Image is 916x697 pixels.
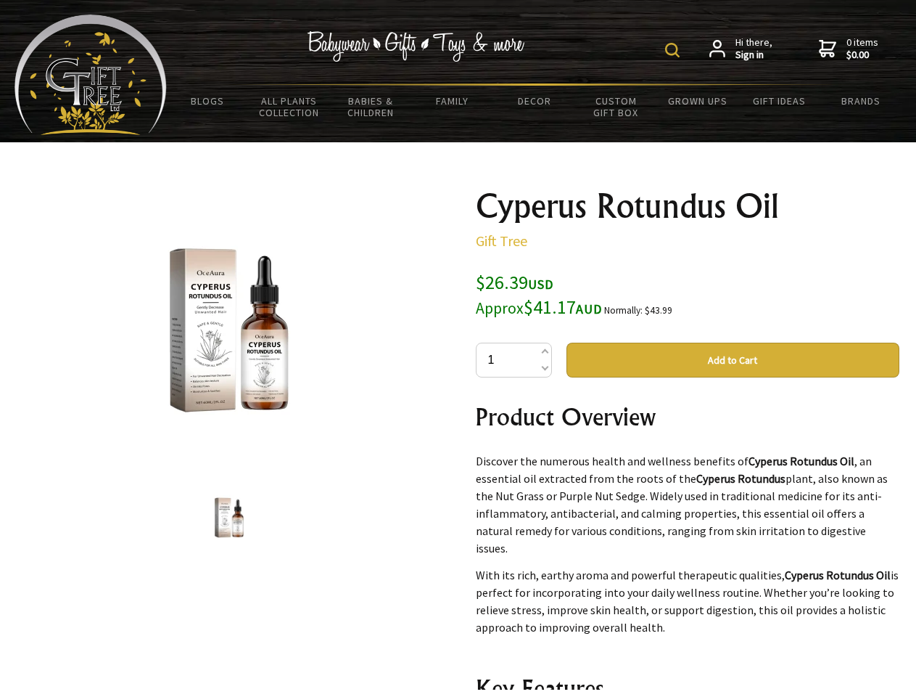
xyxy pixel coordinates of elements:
[493,86,575,116] a: Decor
[249,86,331,128] a: All Plants Collection
[738,86,820,116] a: Gift Ideas
[735,36,772,62] span: Hi there,
[696,471,785,486] strong: Cyperus Rotundus
[528,276,553,293] span: USD
[846,49,878,62] strong: $0.00
[748,454,854,468] strong: Cyperus Rotundus Oil
[709,36,772,62] a: Hi there,Sign in
[785,568,891,582] strong: Cyperus Rotundus Oil
[846,36,878,62] span: 0 items
[576,301,602,317] span: AUD
[308,31,525,62] img: Babywear - Gifts - Toys & more
[15,15,167,135] img: Babyware - Gifts - Toys and more...
[202,490,257,545] img: Cyperus Rotundus Oil
[575,86,657,128] a: Custom Gift Box
[330,86,412,128] a: Babies & Children
[476,189,899,224] h1: Cyperus Rotundus Oil
[656,86,738,116] a: Grown Ups
[476,232,527,250] a: Gift Tree
[476,452,899,557] p: Discover the numerous health and wellness benefits of , an essential oil extracted from the roots...
[412,86,494,116] a: Family
[665,43,680,57] img: product search
[167,86,249,116] a: BLOGS
[735,49,772,62] strong: Sign in
[116,217,342,444] img: Cyperus Rotundus Oil
[476,566,899,636] p: With its rich, earthy aroma and powerful therapeutic qualities, is perfect for incorporating into...
[819,36,878,62] a: 0 items$0.00
[476,399,899,434] h2: Product Overview
[476,298,524,318] small: Approx
[566,343,899,378] button: Add to Cart
[820,86,902,116] a: Brands
[604,304,672,317] small: Normally: $43.99
[476,270,602,319] span: $26.39 $41.17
